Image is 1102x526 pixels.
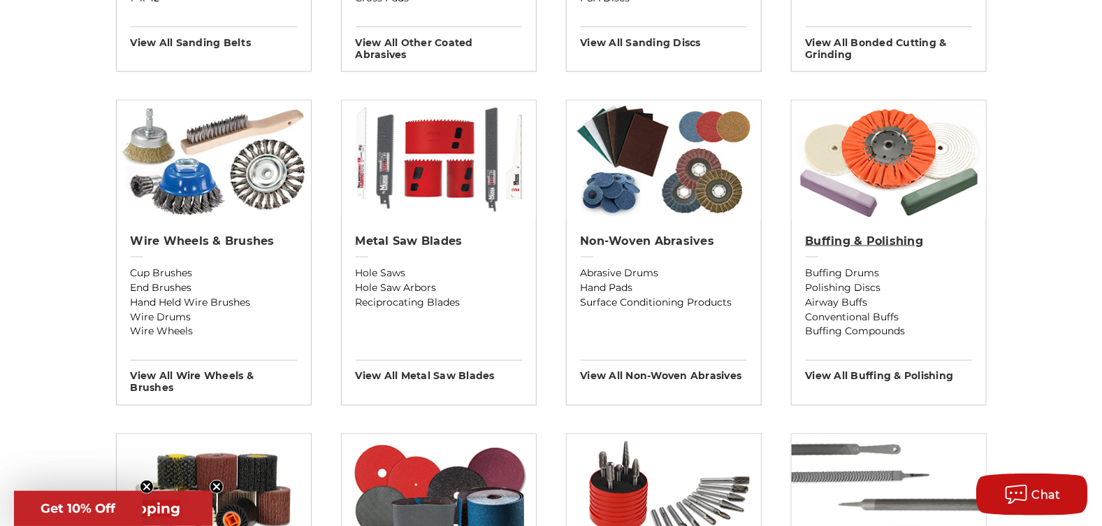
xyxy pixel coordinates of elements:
[210,480,224,494] button: Close teaser
[581,234,747,248] h2: Non-woven Abrasives
[131,266,297,280] a: Cup Brushes
[131,27,297,49] h3: View All sanding belts
[131,280,297,295] a: End Brushes
[356,280,522,295] a: Hole Saw Arbors
[806,280,972,295] a: Polishing Discs
[117,101,311,220] img: Wire Wheels & Brushes
[567,101,761,220] img: Non-woven Abrasives
[356,360,522,383] h3: View All metal saw blades
[806,234,972,248] h2: Buffing & Polishing
[131,310,297,325] a: Wire Drums
[806,310,972,325] a: Conventional Buffs
[14,491,143,526] div: Get 10% OffClose teaser
[581,360,747,383] h3: View All non-woven abrasives
[581,295,747,310] a: Surface Conditioning Products
[581,280,747,295] a: Hand Pads
[806,295,972,310] a: Airway Buffs
[1032,488,1061,502] span: Chat
[342,101,536,220] img: Metal Saw Blades
[806,27,972,61] h3: View All bonded cutting & grinding
[356,234,522,248] h2: Metal Saw Blades
[356,27,522,61] h3: View All other coated abrasives
[806,360,972,383] h3: View All buffing & polishing
[140,480,154,494] button: Close teaser
[131,325,297,339] a: Wire Wheels
[792,101,986,220] img: Buffing & Polishing
[41,501,116,516] span: Get 10% Off
[356,266,522,280] a: Hole Saws
[356,295,522,310] a: Reciprocating Blades
[806,325,972,339] a: Buffing Compounds
[131,295,297,310] a: Hand Held Wire Brushes
[131,234,297,248] h2: Wire Wheels & Brushes
[14,491,212,526] div: Get Free ShippingClose teaser
[581,27,747,49] h3: View All sanding discs
[131,360,297,395] h3: View All wire wheels & brushes
[806,266,972,280] a: Buffing Drums
[976,474,1088,516] button: Chat
[581,266,747,280] a: Abrasive Drums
